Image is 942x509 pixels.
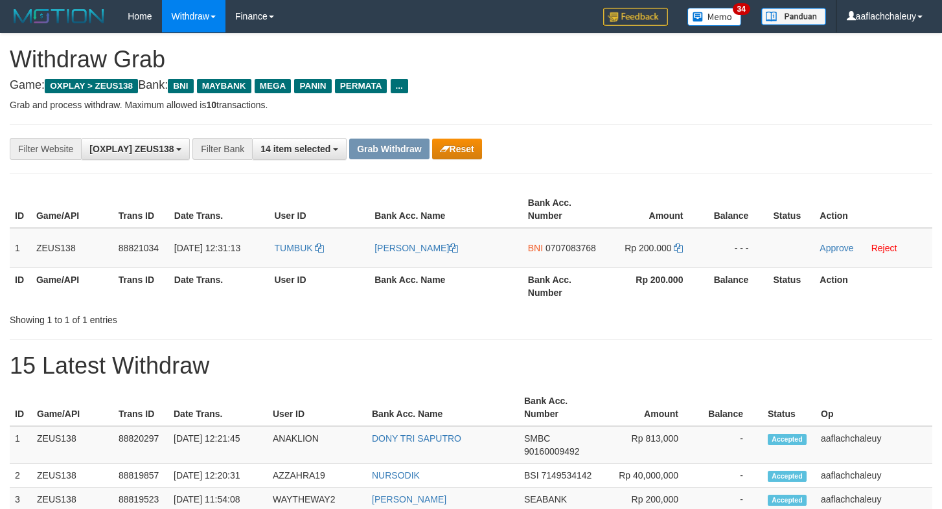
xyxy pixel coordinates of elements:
[10,228,31,268] td: 1
[816,464,932,488] td: aaflachchaleuy
[702,228,768,268] td: - - -
[10,464,32,488] td: 2
[733,3,750,15] span: 34
[814,191,932,228] th: Action
[816,426,932,464] td: aaflachchaleuy
[768,495,807,506] span: Accepted
[252,138,347,160] button: 14 item selected
[269,191,369,228] th: User ID
[31,228,113,268] td: ZEUS138
[255,79,292,93] span: MEGA
[698,389,763,426] th: Balance
[768,267,814,304] th: Status
[169,267,270,304] th: Date Trans.
[391,79,408,93] span: ...
[10,308,383,326] div: Showing 1 to 1 of 1 entries
[524,470,539,481] span: BSI
[528,243,543,253] span: BNI
[113,191,169,228] th: Trans ID
[89,144,174,154] span: [OXPLAY] ZEUS138
[814,267,932,304] th: Action
[31,267,113,304] th: Game/API
[369,267,523,304] th: Bank Acc. Name
[374,243,458,253] a: [PERSON_NAME]
[260,144,330,154] span: 14 item selected
[10,79,932,92] h4: Game: Bank:
[113,426,168,464] td: 88820297
[372,433,461,444] a: DONY TRI SAPUTRO
[625,243,671,253] span: Rp 200.000
[816,389,932,426] th: Op
[335,79,387,93] span: PERMATA
[32,464,113,488] td: ZEUS138
[605,191,703,228] th: Amount
[119,243,159,253] span: 88821034
[702,267,768,304] th: Balance
[763,389,816,426] th: Status
[168,464,268,488] td: [DATE] 12:20:31
[372,470,420,481] a: NURSODIK
[10,353,932,379] h1: 15 Latest Withdraw
[32,426,113,464] td: ZEUS138
[10,426,32,464] td: 1
[10,47,932,73] h1: Withdraw Grab
[269,267,369,304] th: User ID
[206,100,216,110] strong: 10
[519,389,601,426] th: Bank Acc. Number
[524,494,567,504] span: SEABANK
[113,389,168,426] th: Trans ID
[31,191,113,228] th: Game/API
[601,389,698,426] th: Amount
[372,494,446,504] a: [PERSON_NAME]
[168,426,268,464] td: [DATE] 12:21:45
[687,8,742,26] img: Button%20Memo.svg
[820,243,853,253] a: Approve
[168,389,268,426] th: Date Trans.
[274,243,324,253] a: TUMBUK
[113,464,168,488] td: 88819857
[601,426,698,464] td: Rp 813,000
[369,191,523,228] th: Bank Acc. Name
[702,191,768,228] th: Balance
[10,191,31,228] th: ID
[601,464,698,488] td: Rp 40,000,000
[169,191,270,228] th: Date Trans.
[605,267,703,304] th: Rp 200.000
[761,8,826,25] img: panduan.png
[168,79,193,93] span: BNI
[523,267,605,304] th: Bank Acc. Number
[10,6,108,26] img: MOTION_logo.png
[768,191,814,228] th: Status
[768,434,807,445] span: Accepted
[268,464,367,488] td: AZZAHRA19
[174,243,240,253] span: [DATE] 12:31:13
[192,138,252,160] div: Filter Bank
[603,8,668,26] img: Feedback.jpg
[268,389,367,426] th: User ID
[524,433,550,444] span: SMBC
[768,471,807,482] span: Accepted
[113,267,169,304] th: Trans ID
[546,243,596,253] span: Copy 0707083768 to clipboard
[541,470,592,481] span: Copy 7149534142 to clipboard
[45,79,138,93] span: OXPLAY > ZEUS138
[523,191,605,228] th: Bank Acc. Number
[268,426,367,464] td: ANAKLION
[10,267,31,304] th: ID
[674,243,683,253] a: Copy 200000 to clipboard
[294,79,331,93] span: PANIN
[432,139,482,159] button: Reset
[698,464,763,488] td: -
[32,389,113,426] th: Game/API
[10,138,81,160] div: Filter Website
[10,98,932,111] p: Grab and process withdraw. Maximum allowed is transactions.
[698,426,763,464] td: -
[367,389,519,426] th: Bank Acc. Name
[524,446,580,457] span: Copy 90160009492 to clipboard
[10,389,32,426] th: ID
[197,79,251,93] span: MAYBANK
[349,139,429,159] button: Grab Withdraw
[871,243,897,253] a: Reject
[81,138,190,160] button: [OXPLAY] ZEUS138
[274,243,312,253] span: TUMBUK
